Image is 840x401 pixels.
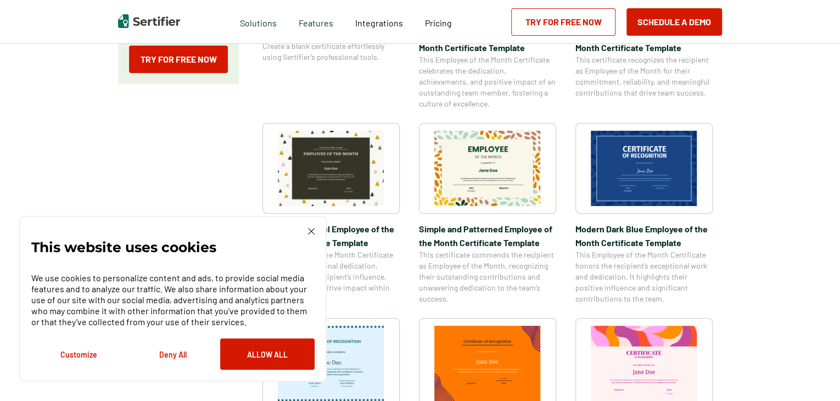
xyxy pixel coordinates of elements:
[31,272,315,327] p: We use cookies to personalize content and ads, to provide social media features and to analyze ou...
[240,15,277,29] span: Solutions
[591,326,697,401] img: Certificate of Achievement for Preschool Template
[419,123,556,304] a: Simple and Patterned Employee of the Month Certificate TemplateSimple and Patterned Employee of t...
[262,222,400,249] span: Simple & Colorful Employee of the Month Certificate Template
[278,131,384,206] img: Simple & Colorful Employee of the Month Certificate Template
[591,131,697,206] img: Modern Dark Blue Employee of the Month Certificate Template
[262,41,400,63] span: Create a blank certificate effortlessly using Sertifier’s professional tools.
[118,14,180,28] img: Sertifier | Digital Credentialing Platform
[220,338,315,370] button: Allow All
[31,338,126,370] button: Customize
[419,54,556,109] span: This Employee of the Month Certificate celebrates the dedication, achievements, and positive impa...
[785,348,840,401] iframe: Chat Widget
[575,54,713,98] span: This certificate recognizes the recipient as Employee of the Month for their commitment, reliabil...
[262,249,400,304] span: This Employee of the Month Certificate celebrates exceptional dedication, highlighting the recipi...
[575,222,713,249] span: Modern Dark Blue Employee of the Month Certificate Template
[355,15,403,29] a: Integrations
[419,249,556,304] span: This certificate commends the recipient as Employee of the Month, recognizing their outstanding c...
[129,46,228,73] a: Try for Free Now
[299,15,333,29] span: Features
[419,222,556,249] span: Simple and Patterned Employee of the Month Certificate Template
[626,8,722,36] button: Schedule a Demo
[262,123,400,304] a: Simple & Colorful Employee of the Month Certificate TemplateSimple & Colorful Employee of the Mon...
[31,242,216,253] p: This website uses cookies
[308,228,315,235] img: Cookie Popup Close
[278,326,384,401] img: Certificate of Recognition for Teachers Template
[126,338,220,370] button: Deny All
[425,15,452,29] a: Pricing
[425,18,452,28] span: Pricing
[575,249,713,304] span: This Employee of the Month Certificate honors the recipient’s exceptional work and dedication. It...
[575,123,713,304] a: Modern Dark Blue Employee of the Month Certificate TemplateModern Dark Blue Employee of the Month...
[434,326,541,401] img: Certificate of Recognition for Pastor
[511,8,615,36] a: Try for Free Now
[434,131,541,206] img: Simple and Patterned Employee of the Month Certificate Template
[355,18,403,28] span: Integrations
